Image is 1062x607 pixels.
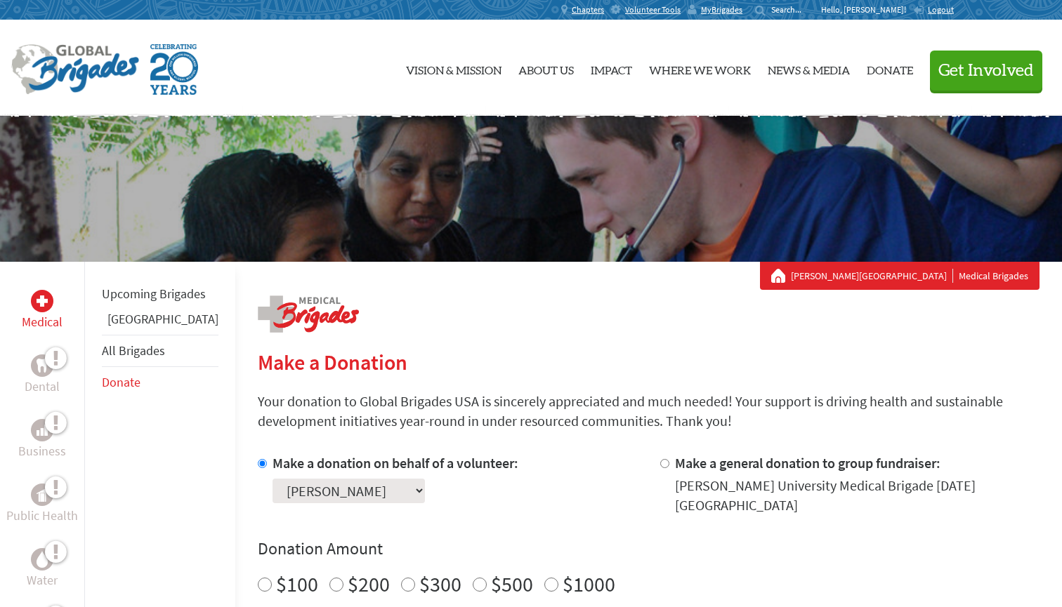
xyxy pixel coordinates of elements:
[563,571,615,597] label: $1000
[22,290,63,332] a: MedicalMedical
[102,309,218,335] li: Panama
[867,32,913,105] a: Donate
[930,51,1042,91] button: Get Involved
[31,548,53,571] div: Water
[37,488,48,502] img: Public Health
[258,392,1040,431] p: Your donation to Global Brigades USA is sincerely appreciated and much needed! Your support is dr...
[102,335,218,367] li: All Brigades
[768,32,850,105] a: News & Media
[102,342,165,359] a: All Brigades
[107,311,218,327] a: [GEOGRAPHIC_DATA]
[791,269,953,283] a: [PERSON_NAME][GEOGRAPHIC_DATA]
[572,4,604,15] span: Chapters
[406,32,501,105] a: Vision & Mission
[18,419,66,461] a: BusinessBusiness
[18,441,66,461] p: Business
[928,4,954,15] span: Logout
[273,454,518,472] label: Make a donation on behalf of a volunteer:
[37,551,48,567] img: Water
[625,4,681,15] span: Volunteer Tools
[675,476,1040,515] div: [PERSON_NAME] University Medical Brigade [DATE] [GEOGRAPHIC_DATA]
[771,269,1028,283] div: Medical Brigades
[37,425,48,436] img: Business
[276,571,318,597] label: $100
[31,483,53,506] div: Public Health
[258,295,359,333] img: logo-medical.png
[938,62,1034,79] span: Get Involved
[22,312,63,332] p: Medical
[37,295,48,307] img: Medical
[150,44,198,95] img: Global Brigades Celebrating 20 Years
[102,374,140,390] a: Donate
[6,506,78,526] p: Public Health
[913,4,954,15] a: Logout
[649,32,751,105] a: Where We Work
[31,419,53,441] div: Business
[518,32,574,105] a: About Us
[348,571,390,597] label: $200
[6,483,78,526] a: Public HealthPublic Health
[102,279,218,309] li: Upcoming Brigades
[821,4,913,15] p: Hello, [PERSON_NAME]!
[591,32,632,105] a: Impact
[25,354,60,396] a: DentalDental
[37,359,48,372] img: Dental
[27,571,58,590] p: Water
[102,286,206,302] a: Upcoming Brigades
[258,349,1040,375] h2: Make a Donation
[31,354,53,377] div: Dental
[419,571,461,597] label: $300
[11,44,139,95] img: Global Brigades Logo
[27,548,58,590] a: WaterWater
[31,290,53,312] div: Medical
[258,538,1040,560] h4: Donation Amount
[771,4,811,15] input: Search...
[102,367,218,398] li: Donate
[675,454,940,472] label: Make a general donation to group fundraiser:
[25,377,60,396] p: Dental
[491,571,533,597] label: $500
[701,4,742,15] span: MyBrigades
